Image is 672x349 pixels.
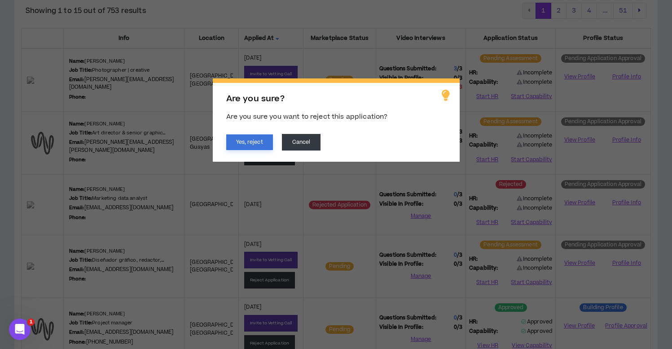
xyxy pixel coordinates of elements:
button: Cancel [282,134,321,151]
iframe: Intercom live chat [9,319,31,340]
h2: Are you sure? [226,94,446,104]
button: Yes, reject [226,134,273,150]
span: Are you sure you want to reject this application? [226,112,388,121]
span: 1 [27,319,35,326]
